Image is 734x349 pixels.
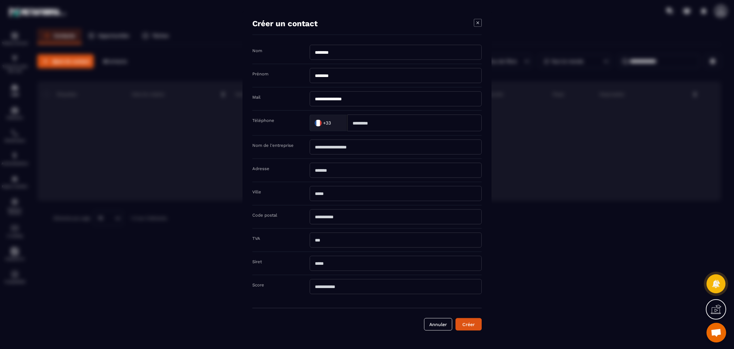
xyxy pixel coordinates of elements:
label: Code postal [252,212,277,217]
label: Nom [252,48,262,53]
label: Nom de l'entreprise [252,143,294,147]
label: Mail [252,94,261,99]
label: Siret [252,259,262,264]
h4: Créer un contact [252,19,318,28]
span: +33 [323,120,331,126]
button: Annuler [424,318,452,330]
label: TVA [252,236,260,241]
img: Country Flag [312,116,325,129]
label: Téléphone [252,118,274,123]
label: Adresse [252,166,269,171]
button: Créer [455,318,482,330]
label: Prénom [252,71,268,76]
div: Ouvrir le chat [706,323,726,342]
label: Ville [252,189,261,194]
div: Search for option [310,114,347,131]
label: Score [252,282,264,287]
input: Search for option [332,118,340,128]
